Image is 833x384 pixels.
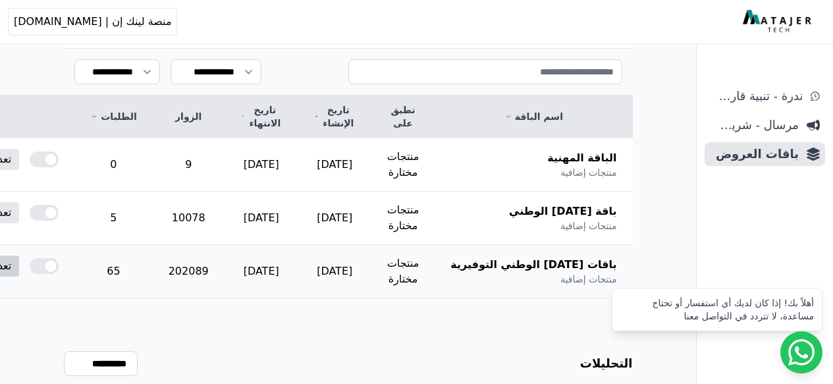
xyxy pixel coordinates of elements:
[547,150,616,166] span: الباقة المهنية
[8,8,177,36] button: منصة لينك إن | [DOMAIN_NAME]
[90,110,136,123] a: الطلبات
[153,138,225,192] td: 9
[743,10,815,34] img: MatajerTech Logo
[450,257,616,273] span: باقات [DATE] الوطني التوفيرية
[710,145,799,163] span: باقات العروض
[153,245,225,298] td: 202089
[225,138,298,192] td: [DATE]
[74,245,152,298] td: 65
[298,245,371,298] td: [DATE]
[560,166,616,179] span: منتجات إضافية
[74,138,152,192] td: 0
[710,87,803,105] span: ندرة - تنبية قارب علي النفاذ
[509,204,617,219] span: باقة [DATE] الوطني
[298,138,371,192] td: [DATE]
[560,273,616,286] span: منتجات إضافية
[240,103,282,130] a: تاريخ الانتهاء
[371,192,435,245] td: منتجات مختارة
[620,296,814,323] div: أهلاً بك! إذا كان لديك أي استفسار أو تحتاج مساعدة، لا تتردد في التواصل معنا
[450,110,616,123] a: اسم الباقة
[560,219,616,233] span: منتجات إضافية
[371,96,435,138] th: تطبق على
[153,192,225,245] td: 10078
[580,354,633,373] h3: التحليلات
[371,245,435,298] td: منتجات مختارة
[314,103,356,130] a: تاريخ الإنشاء
[153,96,225,138] th: الزوار
[225,192,298,245] td: [DATE]
[298,192,371,245] td: [DATE]
[225,245,298,298] td: [DATE]
[14,14,171,30] span: منصة لينك إن | [DOMAIN_NAME]
[371,138,435,192] td: منتجات مختارة
[710,116,799,134] span: مرسال - شريط دعاية
[74,192,152,245] td: 5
